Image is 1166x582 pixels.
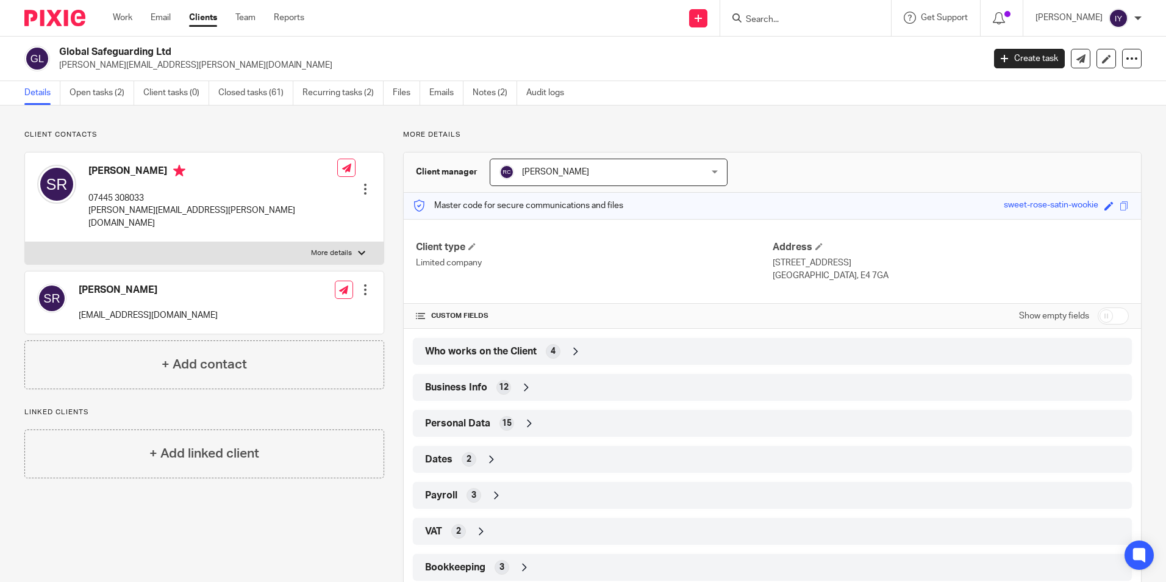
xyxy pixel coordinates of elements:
[425,381,487,394] span: Business Info
[526,81,573,105] a: Audit logs
[113,12,132,24] a: Work
[393,81,420,105] a: Files
[425,453,452,466] span: Dates
[1035,12,1103,24] p: [PERSON_NAME]
[773,241,1129,254] h4: Address
[773,270,1129,282] p: [GEOGRAPHIC_DATA], E4 7GA
[745,15,854,26] input: Search
[429,81,463,105] a: Emails
[70,81,134,105] a: Open tasks (2)
[522,168,589,176] span: [PERSON_NAME]
[425,345,537,358] span: Who works on the Client
[37,284,66,313] img: svg%3E
[59,46,792,59] h2: Global Safeguarding Ltd
[24,408,384,417] p: Linked clients
[425,417,490,430] span: Personal Data
[416,241,772,254] h4: Client type
[1019,310,1089,322] label: Show empty fields
[189,12,217,24] a: Clients
[274,12,304,24] a: Reports
[24,130,384,140] p: Client contacts
[502,417,512,429] span: 15
[921,13,968,22] span: Get Support
[311,248,352,258] p: More details
[773,257,1129,269] p: [STREET_ADDRESS]
[24,10,85,26] img: Pixie
[425,525,442,538] span: VAT
[994,49,1065,68] a: Create task
[88,165,337,180] h4: [PERSON_NAME]
[425,561,485,574] span: Bookkeeping
[218,81,293,105] a: Closed tasks (61)
[416,257,772,269] p: Limited company
[425,489,457,502] span: Payroll
[471,489,476,501] span: 3
[37,165,76,204] img: svg%3E
[88,192,337,204] p: 07445 308033
[149,444,259,463] h4: + Add linked client
[499,381,509,393] span: 12
[302,81,384,105] a: Recurring tasks (2)
[79,309,218,322] p: [EMAIL_ADDRESS][DOMAIN_NAME]
[416,166,477,178] h3: Client manager
[59,59,976,71] p: [PERSON_NAME][EMAIL_ADDRESS][PERSON_NAME][DOMAIN_NAME]
[499,561,504,573] span: 3
[467,453,471,465] span: 2
[1109,9,1128,28] img: svg%3E
[151,12,171,24] a: Email
[456,525,461,537] span: 2
[551,345,556,357] span: 4
[162,355,247,374] h4: + Add contact
[413,199,623,212] p: Master code for secure communications and files
[403,130,1142,140] p: More details
[1004,199,1098,213] div: sweet-rose-satin-wookie
[473,81,517,105] a: Notes (2)
[173,165,185,177] i: Primary
[24,81,60,105] a: Details
[235,12,256,24] a: Team
[79,284,218,296] h4: [PERSON_NAME]
[416,311,772,321] h4: CUSTOM FIELDS
[499,165,514,179] img: svg%3E
[88,204,337,229] p: [PERSON_NAME][EMAIL_ADDRESS][PERSON_NAME][DOMAIN_NAME]
[24,46,50,71] img: svg%3E
[143,81,209,105] a: Client tasks (0)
